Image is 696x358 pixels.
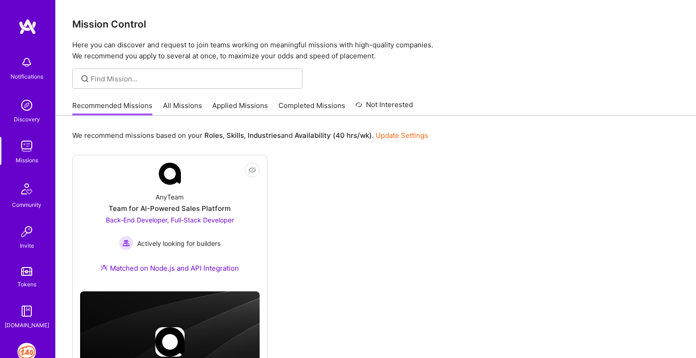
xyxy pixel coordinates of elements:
img: tokens [21,267,32,276]
img: discovery [17,96,36,114]
img: Community [16,178,38,200]
img: Company logo [155,327,185,357]
img: bell [17,53,36,72]
b: Availability (40 hrs/wk) [295,131,372,140]
div: Team for AI-Powered Sales Platform [109,204,231,213]
div: Tokens [17,279,36,289]
div: AnyTeam [156,192,184,202]
p: We recommend missions based on your , , and . [72,131,428,140]
div: Missions [16,155,38,165]
img: Invite [17,222,36,241]
div: [DOMAIN_NAME] [5,320,49,330]
img: teamwork [17,137,36,155]
div: Matched on Node.js and API Integration [100,263,239,273]
a: Recommended Missions [72,101,152,116]
i: icon EyeClosed [249,166,256,174]
img: Ateam Purple Icon [100,264,108,271]
a: All Missions [163,101,202,116]
img: logo [18,18,37,35]
div: Community [12,200,41,210]
a: Update Settings [376,131,428,140]
b: Industries [248,131,281,140]
span: Actively looking for builders [137,239,220,248]
a: Completed Missions [278,101,345,116]
p: Here you can discover and request to join teams working on meaningful missions with high-quality ... [72,40,679,62]
h3: Mission Control [72,18,679,30]
div: Invite [20,241,34,250]
i: icon SearchGrey [80,74,90,84]
input: Find Mission... [91,74,296,84]
div: Discovery [14,114,40,124]
a: Not Interested [355,99,413,116]
a: Company LogoAnyTeamTeam for AI-Powered Sales PlatformBack-End Developer, Full-Stack Developer Act... [80,163,260,284]
b: Roles [204,131,223,140]
b: Skills [226,131,244,140]
a: Applied Missions [212,101,268,116]
span: Back-End Developer, Full-Stack Developer [106,216,234,224]
img: guide book [17,302,36,320]
img: Company Logo [159,163,181,185]
img: Actively looking for builders [119,236,133,250]
div: Notifications [11,72,43,81]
